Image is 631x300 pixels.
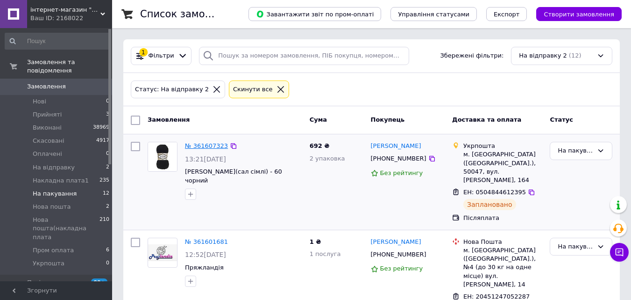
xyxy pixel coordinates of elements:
[463,150,542,184] div: м. [GEOGRAPHIC_DATA] ([GEOGRAPHIC_DATA].), 50047, вул. [PERSON_NAME], 164
[569,52,581,59] span: (12)
[310,250,341,257] span: 1 послуга
[33,190,77,198] span: На пакування
[33,124,62,132] span: Виконані
[310,155,345,162] span: 2 упаковка
[93,124,109,132] span: 38969
[558,146,593,156] div: На пакування
[99,216,109,241] span: 210
[463,189,526,196] span: ЕН: 0504844612395
[185,142,228,149] a: № 361607323
[185,264,224,271] a: Пряжландія
[106,246,109,255] span: 6
[106,150,109,158] span: 0
[486,7,527,21] button: Експорт
[185,155,226,163] span: 13:21[DATE]
[133,85,211,95] div: Статус: На відправку 2
[33,216,99,241] span: Нова пошта(накладна плата
[371,238,421,247] a: [PERSON_NAME]
[380,265,423,272] span: Без рейтингу
[463,293,530,300] span: ЕН: 20451247052287
[33,259,64,268] span: Укрпошта
[390,7,477,21] button: Управління статусами
[5,33,110,50] input: Пошук
[33,97,46,106] span: Нові
[519,51,567,60] span: На відправку 2
[536,7,622,21] button: Створити замовлення
[148,142,177,171] img: Фото товару
[149,51,174,60] span: Фільтри
[310,142,330,149] span: 692 ₴
[148,142,177,172] a: Фото товару
[463,238,542,246] div: Нова Пошта
[199,47,409,65] input: Пошук за номером замовлення, ПІБ покупця, номером телефону, Email, номером накладної
[463,246,542,289] div: м. [GEOGRAPHIC_DATA] ([GEOGRAPHIC_DATA].), №4 (до 30 кг на одне місце) вул. [PERSON_NAME], 14
[148,116,190,123] span: Замовлення
[463,199,516,210] div: Заплановано
[371,155,426,162] span: [PHONE_NUMBER]
[96,137,109,145] span: 4917
[33,246,74,255] span: Пром оплата
[99,176,109,185] span: 235
[140,8,235,20] h1: Список замовлень
[371,142,421,151] a: [PERSON_NAME]
[558,242,593,252] div: На пакування
[310,238,321,245] span: 1 ₴
[148,238,177,268] a: Фото товару
[248,7,381,21] button: Завантажити звіт по пром-оплаті
[33,150,62,158] span: Оплачені
[371,116,405,123] span: Покупець
[106,110,109,119] span: 3
[139,48,148,57] div: 1
[106,163,109,172] span: 2
[231,85,275,95] div: Cкинути все
[106,203,109,211] span: 2
[27,278,72,287] span: Повідомлення
[371,251,426,258] span: [PHONE_NUMBER]
[527,10,622,17] a: Створити замовлення
[185,168,282,184] a: [PERSON_NAME](сал сімлі) - 60 чорний
[185,238,228,245] a: № 361601681
[452,116,521,123] span: Доставка та оплата
[33,176,89,185] span: Накладна плата1
[33,110,62,119] span: Прийняті
[91,278,107,286] span: 99+
[610,243,629,262] button: Чат з покупцем
[33,137,64,145] span: Скасовані
[103,190,109,198] span: 12
[27,82,66,91] span: Замовлення
[310,116,327,123] span: Cума
[550,116,573,123] span: Статус
[106,97,109,106] span: 0
[148,244,177,262] img: Фото товару
[544,11,614,18] span: Створити замовлення
[463,214,542,222] div: Післяплата
[494,11,520,18] span: Експорт
[30,14,112,22] div: Ваш ID: 2168022
[380,169,423,176] span: Без рейтингу
[106,259,109,268] span: 0
[185,251,226,258] span: 12:52[DATE]
[440,51,503,60] span: Збережені фільтри:
[33,163,75,172] span: На відправку
[463,142,542,150] div: Укрпошта
[33,203,71,211] span: Нова пошта
[398,11,469,18] span: Управління статусами
[30,6,100,14] span: інтернет-магазин "ПРЯЖА ДЛЯ В'ЯЗАННЯ"
[256,10,374,18] span: Завантажити звіт по пром-оплаті
[27,58,112,75] span: Замовлення та повідомлення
